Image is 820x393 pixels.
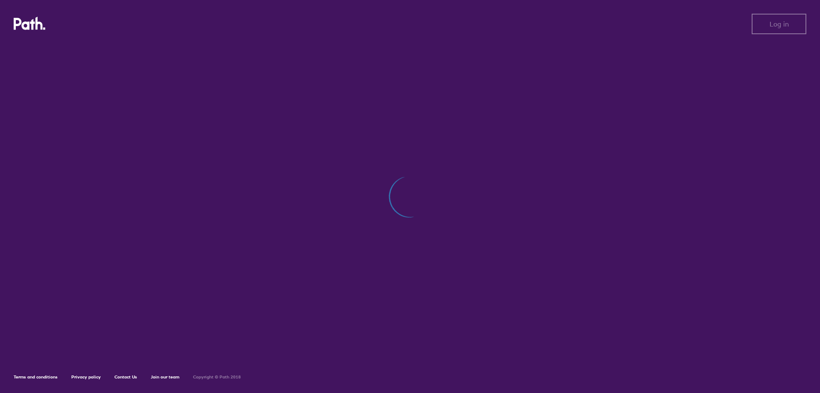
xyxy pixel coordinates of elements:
a: Contact Us [114,374,137,380]
h6: Copyright © Path 2018 [193,375,241,380]
a: Join our team [151,374,179,380]
span: Log in [770,20,789,28]
a: Privacy policy [71,374,101,380]
a: Terms and conditions [14,374,58,380]
button: Log in [752,14,806,34]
